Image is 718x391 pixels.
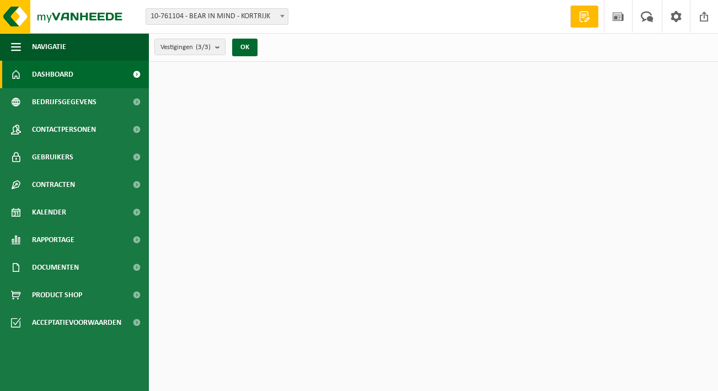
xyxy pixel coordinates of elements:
[32,88,97,116] span: Bedrijfsgegevens
[154,39,226,55] button: Vestigingen(3/3)
[32,226,74,254] span: Rapportage
[232,39,258,56] button: OK
[146,8,288,25] span: 10-761104 - BEAR IN MIND - KORTRIJK
[32,309,121,336] span: Acceptatievoorwaarden
[32,254,79,281] span: Documenten
[32,171,75,199] span: Contracten
[160,39,211,56] span: Vestigingen
[146,9,288,24] span: 10-761104 - BEAR IN MIND - KORTRIJK
[32,116,96,143] span: Contactpersonen
[32,281,82,309] span: Product Shop
[32,143,73,171] span: Gebruikers
[32,199,66,226] span: Kalender
[196,44,211,51] count: (3/3)
[32,33,66,61] span: Navigatie
[32,61,73,88] span: Dashboard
